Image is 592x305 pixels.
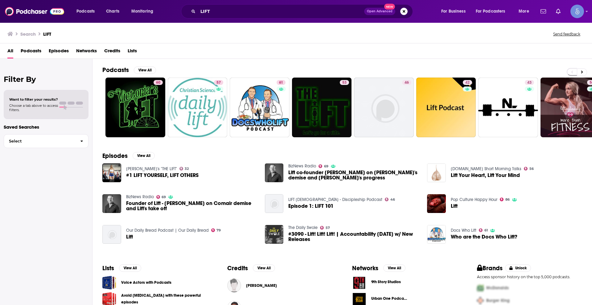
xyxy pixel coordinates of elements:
span: Founder of Lift - [PERSON_NAME] on Comair demise and Lift's take off [126,201,257,211]
a: Podchaser - Follow, Share and Rate Podcasts [5,6,64,17]
span: Monitoring [131,7,153,16]
button: Open AdvancedNew [364,8,395,15]
a: The Daily Swole [288,225,318,230]
div: Search podcasts, credits, & more... [187,4,419,18]
img: #3090 - Lift! Lift! Lift! | Accountability Monday w/ New Releases [265,225,284,244]
span: 57 [326,227,330,229]
img: Lift Your Heart, Lift Your Mind [427,163,446,182]
a: 43 [478,78,538,137]
a: 32 [179,167,189,171]
a: Lift Your Heart, Lift Your Mind [451,173,520,178]
a: 53 [340,80,349,85]
a: Lift co-founder Gidon Novick on Mango's demise and Lift's progress [288,170,420,180]
button: open menu [127,6,161,16]
h2: Episodes [102,152,128,160]
a: Lift [451,203,458,209]
a: 69 [156,195,166,199]
a: 43 [525,80,534,85]
a: 61 [277,80,286,85]
a: Voice Actors with Podcasts [121,279,171,286]
a: 86 [500,198,510,201]
span: 53 [342,80,347,86]
a: 61 [479,228,488,232]
span: Open Advanced [367,10,393,13]
button: 9th Story Studios logo9th Story Studios [352,276,457,290]
h2: Lists [102,264,114,272]
a: 46 [354,78,414,137]
a: Podcasts [21,46,41,58]
p: Saved Searches [4,124,88,130]
a: 57 [320,226,330,230]
a: Scott Lifton [227,279,241,292]
span: 32 [185,167,189,170]
a: 60 [154,80,163,85]
a: Who are the Docs Who Lift? [451,234,517,239]
img: Who are the Docs Who Lift? [427,225,446,244]
h2: Networks [352,264,378,272]
button: View All [253,264,275,272]
button: View All [383,264,405,272]
h3: LIFT [43,31,51,37]
span: #3090 - Lift! Lift! Lift! | Accountability [DATE] w/ New Releases [288,231,420,242]
span: Want to filter your results? [9,97,58,102]
img: Lift [102,225,121,244]
span: 79 [216,229,221,232]
a: PodcastsView All [102,66,156,74]
a: Founder of Lift - Gidon Novick on Comair demise and Lift's take off [126,201,257,211]
span: 61 [279,80,283,86]
span: 46 [390,198,395,201]
a: BizNews Radio [126,194,154,199]
a: Dhammatalks.org Short Morning Talks [451,166,521,171]
a: 56 [524,167,534,171]
a: Docs Who Lift [451,228,476,233]
span: 56 [529,167,534,170]
button: Show profile menu [570,5,584,18]
a: 53 [292,78,352,137]
a: All [7,46,13,58]
a: Lift co-founder Gidon Novick on Mango's demise and Lift's progress [265,163,284,182]
span: Select [4,139,75,143]
a: CreditsView All [227,264,275,272]
button: open menu [72,6,103,16]
img: Episode 1: LIFT 101 [265,194,284,213]
span: For Podcasters [476,7,505,16]
button: View All [133,152,155,159]
h2: Podcasts [102,66,129,74]
a: Show notifications dropdown [553,6,563,17]
span: Lift co-founder [PERSON_NAME] on [PERSON_NAME]'s demise and [PERSON_NAME]'s progress [288,170,420,180]
button: open menu [514,6,537,16]
button: Send feedback [551,31,582,37]
button: open menu [472,6,514,16]
span: McDonalds [486,285,509,291]
span: Lists [128,46,137,58]
button: View All [119,264,141,272]
span: Charts [106,7,119,16]
a: 60 [105,78,165,137]
h2: Filter By [4,75,88,84]
a: #3090 - Lift! Lift! Lift! | Accountability Monday w/ New Releases [288,231,420,242]
span: 9th Story Studios [371,279,401,284]
h2: Credits [227,264,248,272]
a: Networks [76,46,97,58]
a: 42 [463,80,472,85]
a: #1 LIFT YOURSELF, LIFT OTHERS [126,173,199,178]
a: Episodes [49,46,69,58]
span: For Business [441,7,466,16]
a: Show notifications dropdown [538,6,549,17]
a: EpisodesView All [102,152,155,160]
a: Pop Culture Happy Hour [451,197,497,202]
span: 42 [465,80,470,86]
span: Podcasts [76,7,95,16]
img: Founder of Lift - Gidon Novick on Comair demise and Lift's take off [102,194,121,213]
button: View All [134,66,156,74]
